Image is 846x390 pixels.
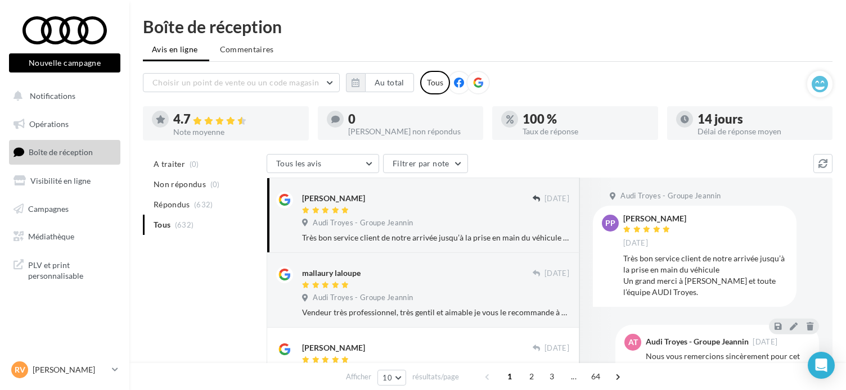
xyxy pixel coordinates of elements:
[15,364,25,375] span: RV
[587,368,605,386] span: 64
[501,368,519,386] span: 1
[623,253,787,298] div: Très bon service client de notre arrivée jusqu’à la prise en main du véhicule Un grand merci à [P...
[28,257,116,282] span: PLV et print personnalisable
[346,73,414,92] button: Au total
[420,71,450,94] div: Tous
[628,337,638,348] span: AT
[523,113,649,125] div: 100 %
[313,293,413,303] span: Audi Troyes - Groupe Jeannin
[697,128,824,135] div: Délai de réponse moyen
[412,371,459,382] span: résultats/page
[267,154,379,173] button: Tous les avis
[194,200,213,209] span: (632)
[313,218,413,228] span: Audi Troyes - Groupe Jeannin
[383,154,468,173] button: Filtrer par note
[276,158,322,168] span: Tous les avis
[565,368,583,386] span: ...
[753,338,777,346] span: [DATE]
[173,128,300,136] div: Note moyenne
[154,179,206,190] span: Non répondus
[623,238,648,248] span: [DATE]
[7,253,123,286] a: PLV et print personnalisable
[544,194,569,204] span: [DATE]
[143,73,340,92] button: Choisir un point de vente ou un code magasin
[620,191,721,201] span: Audi Troyes - Groupe Jeannin
[220,44,274,55] span: Commentaires
[302,232,569,243] div: Très bon service client de notre arrivée jusqu’à la prise en main du véhicule Un grand merci à [P...
[7,169,123,193] a: Visibilité en ligne
[29,147,93,157] span: Boîte de réception
[348,128,475,135] div: [PERSON_NAME] non répondus
[28,232,74,241] span: Médiathèque
[348,113,475,125] div: 0
[33,364,107,375] p: [PERSON_NAME]
[30,91,75,101] span: Notifications
[808,352,835,379] div: Open Intercom Messenger
[7,197,123,221] a: Campagnes
[544,269,569,279] span: [DATE]
[302,267,361,279] div: mallaury laloupe
[29,119,69,129] span: Opérations
[9,53,120,72] button: Nouvelle campagne
[7,112,123,136] a: Opérations
[302,342,365,353] div: [PERSON_NAME]
[605,217,615,229] span: PP
[523,128,649,135] div: Taux de réponse
[646,338,749,346] div: Audi Troyes - Groupe Jeannin
[697,113,824,125] div: 14 jours
[382,373,392,382] span: 10
[7,140,123,164] a: Boîte de réception
[623,215,686,223] div: [PERSON_NAME]
[152,78,319,87] span: Choisir un point de vente ou un code magasin
[302,307,569,318] div: Vendeur très professionnel, très gentil et aimable je vous le recommande à 100% Monsieur EL [PERS...
[346,371,371,382] span: Afficher
[210,180,220,189] span: (0)
[543,368,561,386] span: 3
[190,160,199,169] span: (0)
[523,368,541,386] span: 2
[544,343,569,353] span: [DATE]
[28,203,69,213] span: Campagnes
[377,370,406,386] button: 10
[9,359,120,380] a: RV [PERSON_NAME]
[154,158,185,170] span: A traiter
[302,193,365,204] div: [PERSON_NAME]
[154,199,190,210] span: Répondus
[7,225,123,248] a: Médiathèque
[143,18,832,35] div: Boîte de réception
[30,176,91,185] span: Visibilité en ligne
[365,73,414,92] button: Au total
[7,84,118,108] button: Notifications
[173,113,300,126] div: 4.7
